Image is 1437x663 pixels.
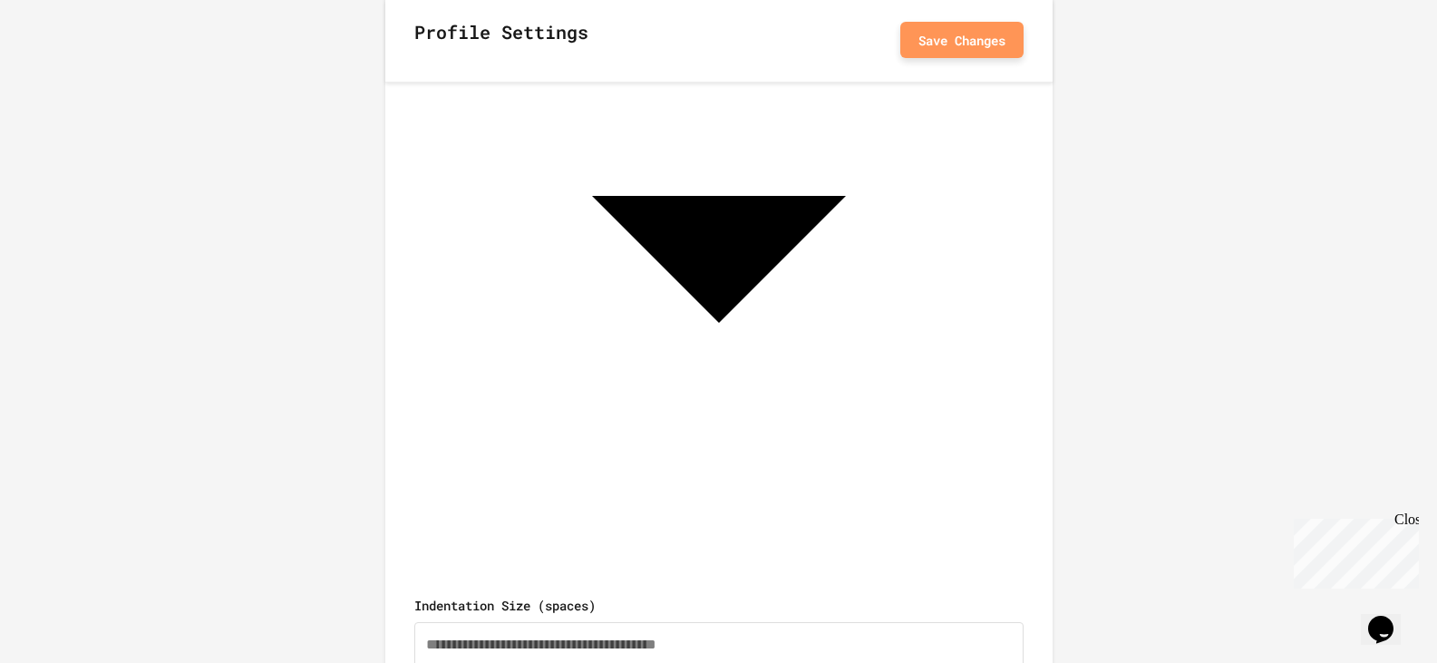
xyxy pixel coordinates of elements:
iframe: chat widget [1287,512,1419,589]
div: Chat with us now!Close [7,7,125,115]
label: Indentation Size (spaces) [414,596,1024,615]
h2: Profile Settings [414,18,588,63]
iframe: chat widget [1361,590,1419,645]
button: Save Changes [900,22,1024,58]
